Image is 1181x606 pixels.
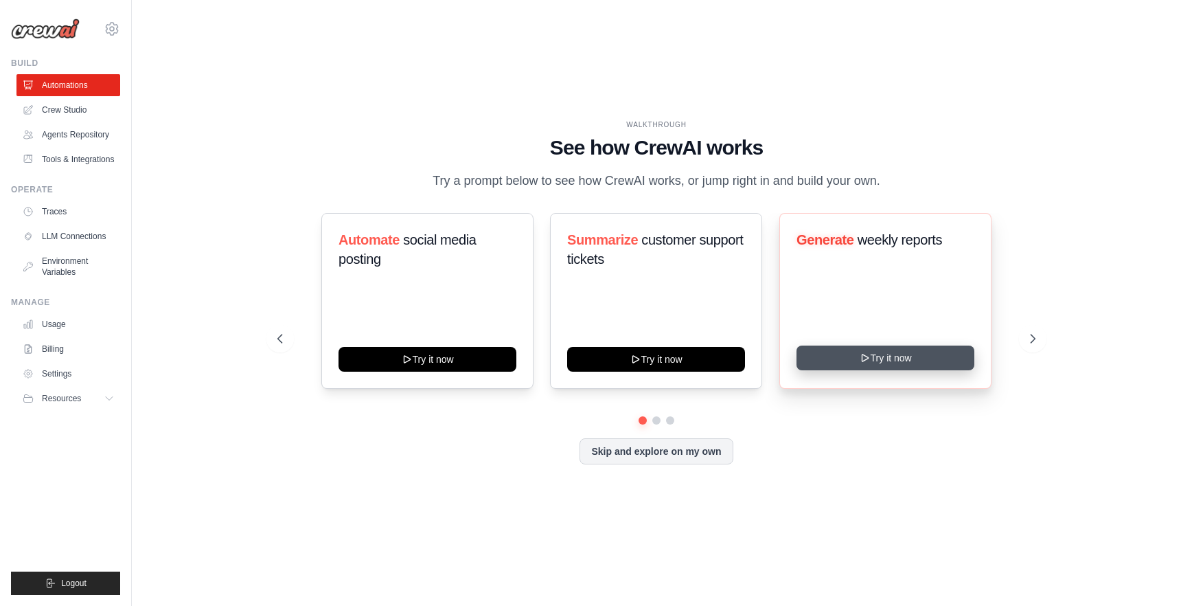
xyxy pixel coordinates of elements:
span: social media posting [339,232,477,267]
span: Logout [61,578,87,589]
a: Environment Variables [16,250,120,283]
button: Resources [16,388,120,409]
div: Manage [11,297,120,308]
button: Try it now [567,347,745,372]
div: WALKTHROUGH [277,120,1035,130]
span: Automate [339,232,400,247]
h1: See how CrewAI works [277,135,1035,160]
a: Tools & Integrations [16,148,120,170]
a: Traces [16,201,120,223]
a: Agents Repository [16,124,120,146]
button: Try it now [339,347,516,372]
a: Billing [16,338,120,360]
span: weekly reports [857,232,941,247]
img: Logo [11,19,80,39]
div: Operate [11,184,120,195]
p: Try a prompt below to see how CrewAI works, or jump right in and build your own. [426,171,887,191]
div: Build [11,58,120,69]
span: Generate [796,232,854,247]
button: Skip and explore on my own [580,438,733,464]
a: Automations [16,74,120,96]
div: Widget de chat [1112,540,1181,606]
button: Logout [11,572,120,595]
button: Try it now [796,346,974,370]
a: Usage [16,313,120,335]
iframe: Chat Widget [1112,540,1181,606]
span: Resources [42,393,81,404]
span: customer support tickets [567,232,743,267]
a: LLM Connections [16,225,120,247]
a: Settings [16,363,120,385]
a: Crew Studio [16,99,120,121]
span: Summarize [567,232,638,247]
